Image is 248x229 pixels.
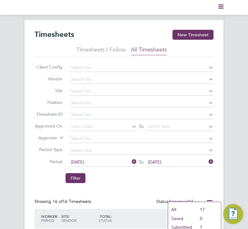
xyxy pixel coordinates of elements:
[131,46,167,55] li: All Timesheets
[66,173,85,183] button: Filter
[39,211,60,226] div: WORKER
[223,204,243,224] button: Engage Resource Center
[137,122,146,131] span: To
[156,199,201,205] div: Status
[69,146,214,155] input: Select one
[111,214,112,219] span: /
[34,88,62,93] label: Site
[69,134,214,143] input: Search for...
[71,123,93,129] span: Select date
[172,30,214,40] button: New Timesheet
[57,214,58,219] span: /
[34,100,62,105] label: Position
[60,211,94,226] div: SITE
[69,99,214,107] input: Search for...
[34,111,62,117] label: Timesheet ID
[69,87,214,96] input: Search for...
[96,214,112,222] span: TOTAL
[34,76,62,82] label: Vendor
[69,214,70,219] span: /
[148,159,161,165] span: [DATE]
[41,218,54,223] span: PERIOD
[197,205,205,214] li: 17
[61,218,76,223] span: VENDOR
[148,123,170,129] span: Select date
[99,218,112,223] span: STATUS
[69,110,214,119] input: Search for...
[34,30,74,39] h2: Timesheets
[53,199,91,204] span: 16 Timesheets
[197,214,205,223] li: 0
[71,159,84,165] span: [DATE]
[34,199,92,204] div: Showing
[168,205,197,214] li: All
[34,64,62,70] label: Client Config
[34,123,62,129] label: Approved On
[189,199,194,204] span: 16
[29,135,57,141] label: Approver
[34,147,62,152] label: Period Type
[69,63,214,72] input: Search for...
[53,199,62,204] span: 16 of
[69,75,214,84] input: Search for...
[168,214,197,223] li: Saved
[76,46,126,55] li: Timesheets I Follow
[168,199,200,204] label: Approved
[137,158,146,167] span: To
[34,159,62,164] label: Period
